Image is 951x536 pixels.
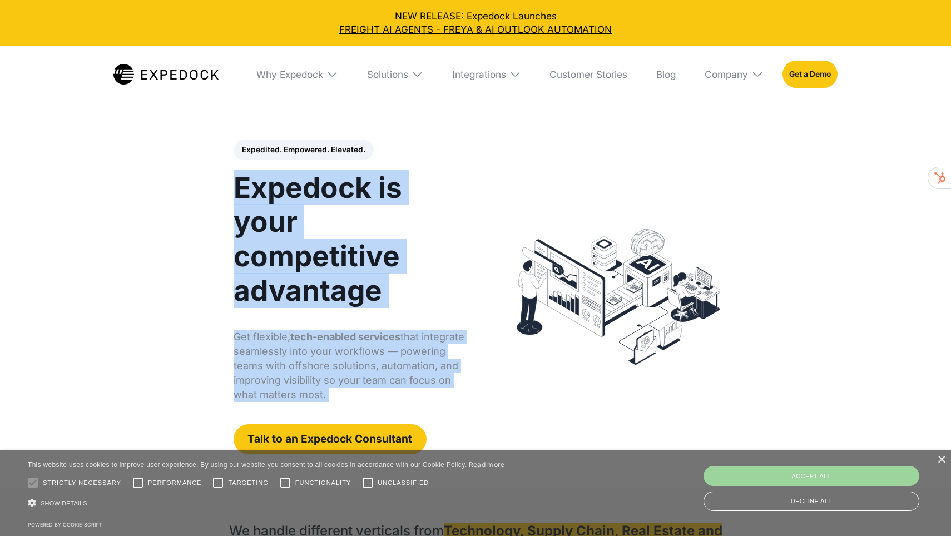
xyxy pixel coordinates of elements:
[41,500,87,507] span: Show details
[378,478,429,488] span: Unclassified
[256,68,323,80] div: Why Expedock
[704,492,920,511] div: Decline all
[695,46,773,103] div: Company
[290,331,400,343] strong: tech-enabled services
[295,478,351,488] span: Functionality
[705,68,748,80] div: Company
[895,483,951,536] iframe: Chat Widget
[234,330,465,402] p: Get flexible, that integrate seamlessly into your workflows — powering teams with offshore soluti...
[148,478,202,488] span: Performance
[367,68,408,80] div: Solutions
[28,461,467,469] span: This website uses cookies to improve user experience. By using our website you consent to all coo...
[540,46,637,103] a: Customer Stories
[228,478,268,488] span: Targeting
[234,171,465,308] h1: Expedock is your competitive advantage
[442,46,531,103] div: Integrations
[452,68,506,80] div: Integrations
[43,478,121,488] span: Strictly necessary
[234,424,427,454] a: Talk to an Expedock Consultant
[247,46,348,103] div: Why Expedock
[782,61,838,88] a: Get a Demo
[358,46,433,103] div: Solutions
[9,23,942,36] a: FREIGHT AI AGENTS - FREYA & AI OUTLOOK AUTOMATION
[28,522,102,528] a: Powered by cookie-script
[704,466,920,486] div: Accept all
[28,495,505,512] div: Show details
[9,9,942,36] div: NEW RELEASE: Expedock Launches
[469,460,505,469] a: Read more
[647,46,686,103] a: Blog
[937,456,945,464] div: Close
